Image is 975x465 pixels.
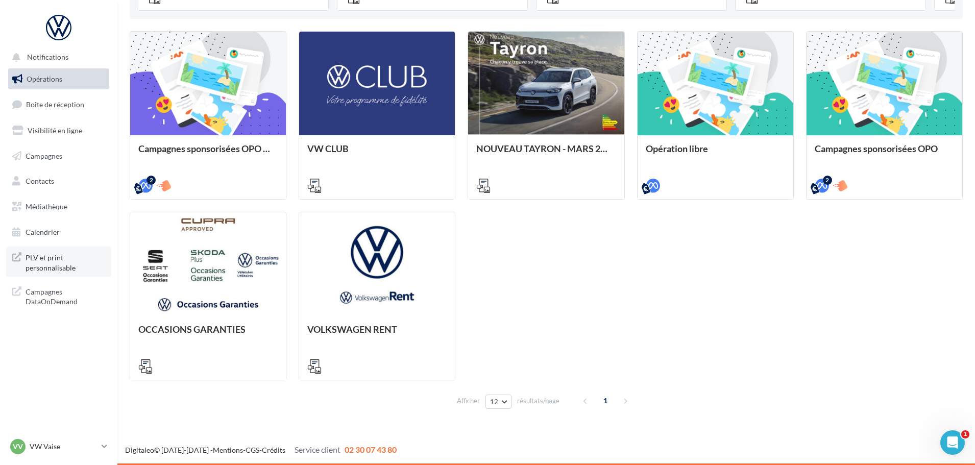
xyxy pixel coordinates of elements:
[138,324,278,345] div: OCCASIONS GARANTIES
[125,446,154,454] a: Digitaleo
[6,247,111,277] a: PLV et print personnalisable
[138,143,278,164] div: Campagnes sponsorisées OPO Septembre
[30,442,97,452] p: VW Vaise
[517,396,559,406] span: résultats/page
[27,53,68,62] span: Notifications
[6,68,111,90] a: Opérations
[6,93,111,115] a: Boîte de réception
[295,445,340,454] span: Service client
[6,281,111,311] a: Campagnes DataOnDemand
[345,445,397,454] span: 02 30 07 43 80
[28,126,82,135] span: Visibilité en ligne
[646,143,785,164] div: Opération libre
[13,442,23,452] span: VV
[26,151,62,160] span: Campagnes
[490,398,499,406] span: 12
[457,396,480,406] span: Afficher
[26,251,105,273] span: PLV et print personnalisable
[485,395,511,409] button: 12
[6,170,111,192] a: Contacts
[6,120,111,141] a: Visibilité en ligne
[940,430,965,455] iframe: Intercom live chat
[6,222,111,243] a: Calendrier
[823,176,832,185] div: 2
[26,285,105,307] span: Campagnes DataOnDemand
[6,196,111,217] a: Médiathèque
[26,100,84,109] span: Boîte de réception
[26,228,60,236] span: Calendrier
[27,75,62,83] span: Opérations
[815,143,954,164] div: Campagnes sponsorisées OPO
[307,324,447,345] div: VOLKSWAGEN RENT
[26,202,67,211] span: Médiathèque
[262,446,285,454] a: Crédits
[125,446,397,454] span: © [DATE]-[DATE] - - -
[307,143,447,164] div: VW CLUB
[476,143,616,164] div: NOUVEAU TAYRON - MARS 2025
[8,437,109,456] a: VV VW Vaise
[6,145,111,167] a: Campagnes
[147,176,156,185] div: 2
[26,177,54,185] span: Contacts
[246,446,259,454] a: CGS
[213,446,243,454] a: Mentions
[961,430,969,438] span: 1
[597,393,614,409] span: 1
